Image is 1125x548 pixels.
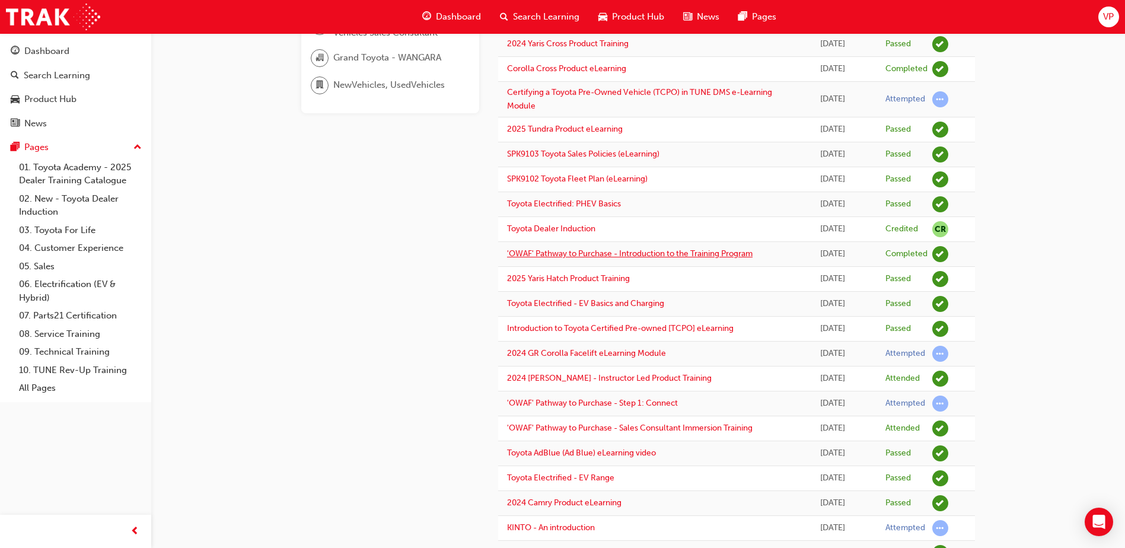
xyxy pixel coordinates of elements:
div: Attempted [885,94,925,105]
span: learningRecordVerb_PASS-icon [932,196,948,212]
div: Tue Mar 25 2025 16:05:06 GMT+0800 (Australian Western Standard Time) [798,247,868,261]
span: guage-icon [11,46,20,57]
a: 2024 GR Corolla Facelift eLearning Module [507,348,666,358]
a: 'OWAF' Pathway to Purchase - Introduction to the Training Program [507,248,753,259]
a: Search Learning [5,65,146,87]
div: Thu Oct 17 2024 14:37:20 GMT+0800 (Australian Western Standard Time) [798,397,868,410]
div: Fri Oct 18 2024 08:30:00 GMT+0800 (Australian Western Standard Time) [798,372,868,385]
div: Passed [885,39,911,50]
div: Completed [885,63,928,75]
span: Pages [752,10,776,24]
span: up-icon [133,140,142,155]
span: null-icon [932,221,948,237]
span: Search Learning [513,10,579,24]
span: learningRecordVerb_PASS-icon [932,122,948,138]
div: Credited [885,224,918,235]
a: 06. Electrification (EV & Hybrid) [14,275,146,307]
span: learningRecordVerb_ATTEMPT-icon [932,91,948,107]
div: Tue Mar 25 2025 15:45:36 GMT+0800 (Australian Western Standard Time) [798,272,868,286]
a: SPK9102 Toyota Fleet Plan (eLearning) [507,174,648,184]
span: pages-icon [738,9,747,24]
div: Attempted [885,348,925,359]
div: Attended [885,373,920,384]
span: learningRecordVerb_PASS-icon [932,171,948,187]
a: 'OWAF' Pathway to Purchase - Step 1: Connect [507,398,678,408]
div: Wed Sep 18 2024 08:30:00 GMT+0800 (Australian Western Standard Time) [798,422,868,435]
button: VP [1098,7,1119,27]
div: Attempted [885,522,925,534]
span: guage-icon [422,9,431,24]
a: 08. Service Training [14,325,146,343]
div: Attended [885,423,920,434]
div: Mon Dec 23 2024 15:20:00 GMT+0800 (Australian Western Standard Time) [798,297,868,311]
span: NewVehicles, UsedVehicles [333,78,445,92]
div: Passed [885,199,911,210]
span: learningRecordVerb_PASS-icon [932,146,948,163]
span: prev-icon [130,524,139,539]
img: Trak [6,4,100,30]
a: Introduction to Toyota Certified Pre-owned [TCPO] eLearning [507,323,734,333]
span: car-icon [11,94,20,105]
a: Certifying a Toyota Pre-Owned Vehicle (TCPO) in TUNE DMS e-Learning Module [507,87,772,111]
span: learningRecordVerb_COMPLETE-icon [932,246,948,262]
span: news-icon [11,119,20,129]
a: Toyota Dealer Induction [507,224,595,234]
a: All Pages [14,379,146,397]
div: Tue Dec 10 2024 13:55:00 GMT+0800 (Australian Western Standard Time) [798,347,868,361]
span: learningRecordVerb_ATTEMPT-icon [932,346,948,362]
span: car-icon [598,9,607,24]
div: Sun May 25 2025 16:08:24 GMT+0800 (Australian Western Standard Time) [798,197,868,211]
div: Open Intercom Messenger [1085,508,1113,536]
span: learningRecordVerb_ATTEND-icon [932,371,948,387]
span: Dashboard [436,10,481,24]
span: Product Hub [612,10,664,24]
div: News [24,117,47,130]
a: 05. Sales [14,257,146,276]
span: learningRecordVerb_ATTEMPT-icon [932,520,948,536]
a: Toyota Electrified - EV Range [507,473,614,483]
a: 2025 Yaris Hatch Product Training [507,273,630,283]
span: organisation-icon [315,50,324,66]
span: learningRecordVerb_PASS-icon [932,296,948,312]
div: Tue Mar 25 2025 20:00:00 GMT+0800 (Australian Western Standard Time) [798,222,868,236]
div: Passed [885,298,911,310]
button: Pages [5,136,146,158]
a: Toyota Electrified - EV Basics and Charging [507,298,664,308]
span: learningRecordVerb_PASS-icon [932,36,948,52]
div: Passed [885,149,911,160]
div: Passed [885,473,911,484]
div: Dashboard [24,44,69,58]
span: search-icon [11,71,19,81]
div: Mon Aug 05 2024 16:43:56 GMT+0800 (Australian Western Standard Time) [798,496,868,510]
span: News [697,10,719,24]
a: guage-iconDashboard [413,5,490,29]
a: 09. Technical Training [14,343,146,361]
button: DashboardSearch LearningProduct HubNews [5,38,146,136]
span: learningRecordVerb_PASS-icon [932,495,948,511]
a: Corolla Cross Product eLearning [507,63,626,74]
div: Passed [885,448,911,459]
div: Attempted [885,398,925,409]
a: news-iconNews [674,5,729,29]
a: 2024 Yaris Cross Product Training [507,39,629,49]
a: News [5,113,146,135]
span: pages-icon [11,142,20,153]
div: Pages [24,141,49,154]
span: learningRecordVerb_COMPLETE-icon [932,61,948,77]
div: Product Hub [24,93,77,106]
a: 03. Toyota For Life [14,221,146,240]
a: KINTO - An introduction [507,522,595,533]
span: Grand Toyota - WANGARA [333,51,441,65]
span: learningRecordVerb_PASS-icon [932,271,948,287]
div: Fri Jul 26 2024 13:26:41 GMT+0800 (Australian Western Standard Time) [798,521,868,535]
a: Toyota AdBlue (Ad Blue) eLearning video [507,448,656,458]
div: Fri Jun 13 2025 14:12:35 GMT+0800 (Australian Western Standard Time) [798,148,868,161]
a: 10. TUNE Rev-Up Training [14,361,146,380]
div: Thu Jul 24 2025 16:05:27 GMT+0800 (Australian Western Standard Time) [798,62,868,76]
div: Passed [885,273,911,285]
a: pages-iconPages [729,5,786,29]
a: 02. New - Toyota Dealer Induction [14,190,146,221]
a: search-iconSearch Learning [490,5,589,29]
